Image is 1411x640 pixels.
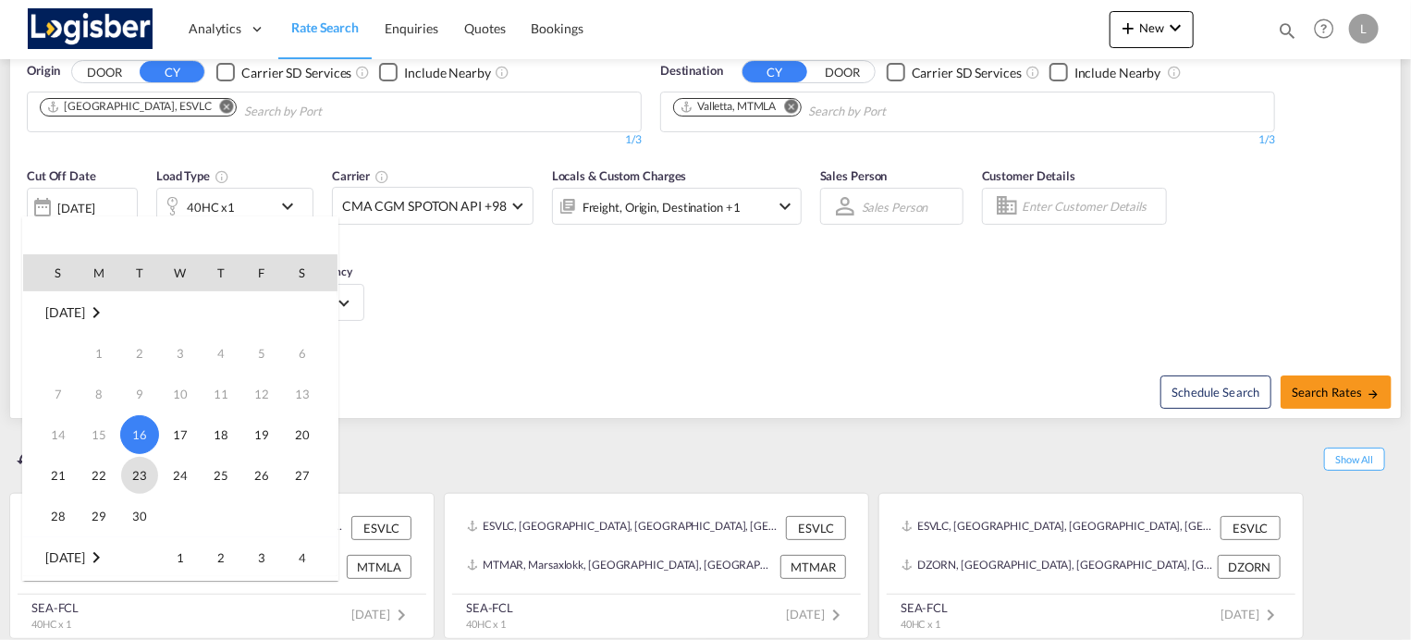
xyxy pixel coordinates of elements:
[23,292,337,334] td: September 2025
[284,457,321,494] span: 27
[119,254,160,291] th: T
[162,539,199,576] span: 1
[23,374,337,414] tr: Week 2
[160,254,201,291] th: W
[160,374,201,414] td: Wednesday September 10 2025
[202,457,239,494] span: 25
[243,416,280,453] span: 19
[201,414,241,455] td: Thursday September 18 2025
[45,549,85,565] span: [DATE]
[201,254,241,291] th: T
[284,539,321,576] span: 4
[23,414,79,455] td: Sunday September 14 2025
[40,457,77,494] span: 21
[202,416,239,453] span: 18
[121,457,158,494] span: 23
[23,374,79,414] td: Sunday September 7 2025
[23,333,337,374] tr: Week 1
[201,374,241,414] td: Thursday September 11 2025
[119,496,160,537] td: Tuesday September 30 2025
[241,414,282,455] td: Friday September 19 2025
[241,374,282,414] td: Friday September 12 2025
[23,292,337,334] tr: Week undefined
[282,455,337,496] td: Saturday September 27 2025
[282,537,337,579] td: Saturday October 4 2025
[120,415,159,454] span: 16
[80,457,117,494] span: 22
[282,254,337,291] th: S
[121,498,158,535] span: 30
[241,455,282,496] td: Friday September 26 2025
[45,304,85,320] span: [DATE]
[119,455,160,496] td: Tuesday September 23 2025
[241,333,282,374] td: Friday September 5 2025
[282,333,337,374] td: Saturday September 6 2025
[202,539,239,576] span: 2
[162,457,199,494] span: 24
[79,496,119,537] td: Monday September 29 2025
[201,537,241,579] td: Thursday October 2 2025
[23,537,160,579] td: October 2025
[241,254,282,291] th: F
[119,333,160,374] td: Tuesday September 2 2025
[79,374,119,414] td: Monday September 8 2025
[23,537,337,579] tr: Week 1
[23,455,337,496] tr: Week 4
[160,414,201,455] td: Wednesday September 17 2025
[23,496,79,537] td: Sunday September 28 2025
[119,414,160,455] td: Tuesday September 16 2025
[282,414,337,455] td: Saturday September 20 2025
[23,254,337,580] md-calendar: Calendar
[243,457,280,494] span: 26
[160,537,201,579] td: Wednesday October 1 2025
[243,539,280,576] span: 3
[79,455,119,496] td: Monday September 22 2025
[241,537,282,579] td: Friday October 3 2025
[79,333,119,374] td: Monday September 1 2025
[160,455,201,496] td: Wednesday September 24 2025
[119,374,160,414] td: Tuesday September 9 2025
[23,496,337,537] tr: Week 5
[40,498,77,535] span: 28
[282,374,337,414] td: Saturday September 13 2025
[23,455,79,496] td: Sunday September 21 2025
[162,416,199,453] span: 17
[80,498,117,535] span: 29
[160,333,201,374] td: Wednesday September 3 2025
[284,416,321,453] span: 20
[79,414,119,455] td: Monday September 15 2025
[201,333,241,374] td: Thursday September 4 2025
[23,254,79,291] th: S
[79,254,119,291] th: M
[201,455,241,496] td: Thursday September 25 2025
[23,414,337,455] tr: Week 3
